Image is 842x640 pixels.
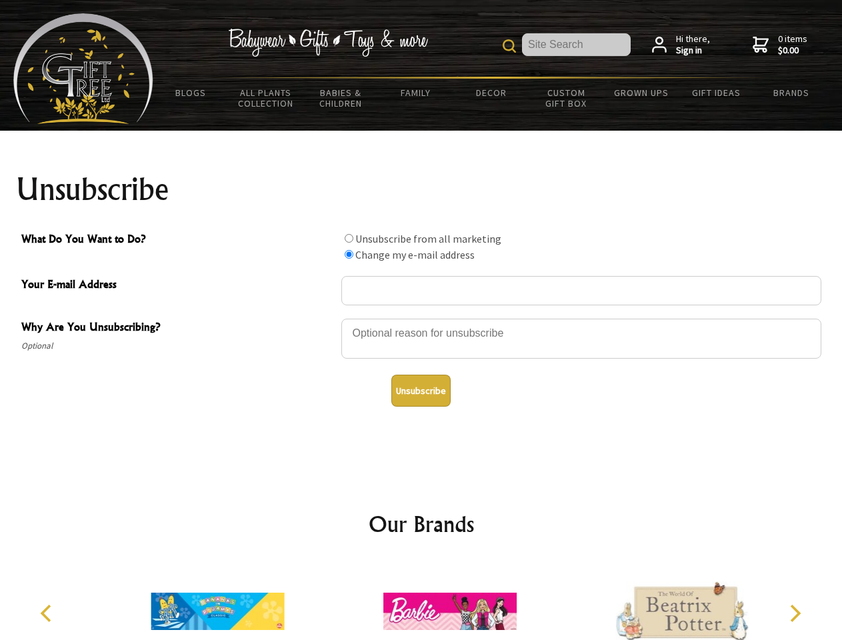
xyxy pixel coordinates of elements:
[522,33,631,56] input: Site Search
[153,79,229,107] a: BLOGS
[753,33,807,57] a: 0 items$0.00
[780,599,809,628] button: Next
[391,375,451,407] button: Unsubscribe
[603,79,679,107] a: Grown Ups
[229,79,304,117] a: All Plants Collection
[345,250,353,259] input: What Do You Want to Do?
[27,508,816,540] h2: Our Brands
[453,79,529,107] a: Decor
[778,33,807,57] span: 0 items
[676,33,710,57] span: Hi there,
[754,79,829,107] a: Brands
[529,79,604,117] a: Custom Gift Box
[341,276,821,305] input: Your E-mail Address
[345,234,353,243] input: What Do You Want to Do?
[21,231,335,250] span: What Do You Want to Do?
[21,338,335,354] span: Optional
[778,45,807,57] strong: $0.00
[33,599,63,628] button: Previous
[355,248,475,261] label: Change my e-mail address
[652,33,710,57] a: Hi there,Sign in
[13,13,153,124] img: Babyware - Gifts - Toys and more...
[21,319,335,338] span: Why Are You Unsubscribing?
[341,319,821,359] textarea: Why Are You Unsubscribing?
[228,29,428,57] img: Babywear - Gifts - Toys & more
[16,173,827,205] h1: Unsubscribe
[379,79,454,107] a: Family
[503,39,516,53] img: product search
[679,79,754,107] a: Gift Ideas
[303,79,379,117] a: Babies & Children
[676,45,710,57] strong: Sign in
[355,232,501,245] label: Unsubscribe from all marketing
[21,276,335,295] span: Your E-mail Address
